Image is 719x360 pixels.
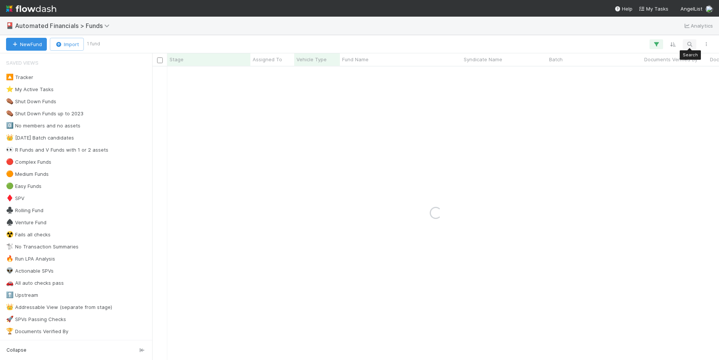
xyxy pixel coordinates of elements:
div: My Active Tasks [6,85,54,94]
button: NewFund [6,38,47,51]
img: logo-inverted-e16ddd16eac7371096b0.svg [6,2,56,15]
div: Rolling Fund [6,206,43,215]
span: Assigned To [253,56,282,63]
span: 🚗 [6,279,14,286]
span: ♦️ [6,195,14,201]
span: ⬆️ [6,292,14,298]
div: All auto checks pass [6,278,64,288]
span: ⭐ [6,86,14,92]
img: avatar_5ff1a016-d0ce-496a-bfbe-ad3802c4d8a0.png [705,5,713,13]
span: 🚀 [6,316,14,322]
div: Addressable View (separate from stage) [6,303,112,312]
span: Saved Views [6,55,39,70]
span: 🔼 [6,74,14,80]
small: 1 fund [87,40,100,47]
span: 👑 [6,134,14,141]
span: 🔥 [6,255,14,262]
div: Easy Funds [6,182,42,191]
span: ☢️ [6,231,14,237]
span: Documents Verified By [644,56,697,63]
span: 🟢 [6,183,14,189]
span: ⚰️ [6,98,14,104]
div: Run LPA Analysis [6,254,55,264]
div: Help [614,5,633,12]
div: Venture Fund [6,218,46,227]
div: Documents Verified By [6,327,68,336]
div: No Transaction Summaries [6,242,79,251]
div: Upstream [6,290,38,300]
span: ♣️ [6,207,14,213]
span: Syndicate Name [464,56,502,63]
a: My Tasks [639,5,668,12]
span: 👽 [6,267,14,274]
div: Fails all checks [6,230,51,239]
span: ♠️ [6,219,14,225]
div: SPV [6,194,25,203]
span: 🎴 [6,22,14,29]
span: 🟠 [6,171,14,177]
div: No members and no assets [6,121,80,130]
div: Complex Funds [6,157,51,167]
button: Import [50,38,84,51]
div: R Funds and V Funds with 1 or 2 assets [6,145,108,155]
span: My Tasks [639,6,668,12]
span: 🏆 [6,328,14,334]
div: Passes all Asset Document Checks [6,339,99,348]
span: 🐩 [6,243,14,250]
span: Stage [170,56,184,63]
div: Medium Funds [6,169,49,179]
span: 🔴 [6,158,14,165]
div: [DATE] Batch candidates [6,133,74,143]
div: Actionable SPVs [6,266,54,276]
span: 0️⃣ [6,122,14,129]
span: Collapse [6,347,26,354]
span: ⚰️ [6,110,14,116]
span: AngelList [680,6,702,12]
a: Analytics [683,21,713,30]
div: Shut Down Funds up to 2023 [6,109,83,118]
div: SPVs Passing Checks [6,315,66,324]
div: Tracker [6,73,33,82]
span: 👑 [6,304,14,310]
span: 👀 [6,146,14,153]
span: Vehicle Type [296,56,327,63]
div: Shut Down Funds [6,97,56,106]
span: Automated Financials > Funds [15,22,113,29]
span: Fund Name [342,56,369,63]
span: Batch [549,56,563,63]
input: Toggle All Rows Selected [157,57,163,63]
